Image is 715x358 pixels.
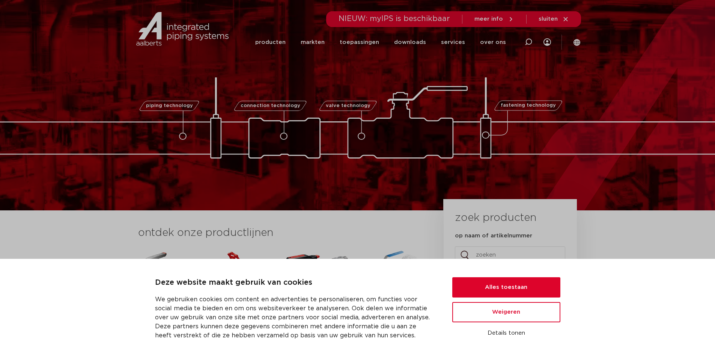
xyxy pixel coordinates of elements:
span: NIEUW: myIPS is beschikbaar [339,15,450,23]
h3: ontdek onze productlijnen [138,225,418,240]
label: op naam of artikelnummer [455,232,532,240]
div: my IPS [543,27,551,57]
span: connection technology [240,103,300,108]
a: toepassingen [340,27,379,57]
nav: Menu [255,27,506,57]
button: Weigeren [452,302,560,322]
p: Deze website maakt gebruik van cookies [155,277,434,289]
a: meer info [474,16,514,23]
button: Alles toestaan [452,277,560,298]
span: piping technology [146,103,193,108]
a: markten [301,27,325,57]
span: meer info [474,16,503,22]
span: valve technology [326,103,370,108]
a: downloads [394,27,426,57]
button: Details tonen [452,327,560,340]
p: We gebruiken cookies om content en advertenties te personaliseren, om functies voor social media ... [155,295,434,340]
input: zoeken [455,246,565,264]
span: fastening technology [501,103,556,108]
a: services [441,27,465,57]
a: over ons [480,27,506,57]
a: producten [255,27,286,57]
a: sluiten [539,16,569,23]
span: sluiten [539,16,558,22]
h3: zoek producten [455,210,536,225]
